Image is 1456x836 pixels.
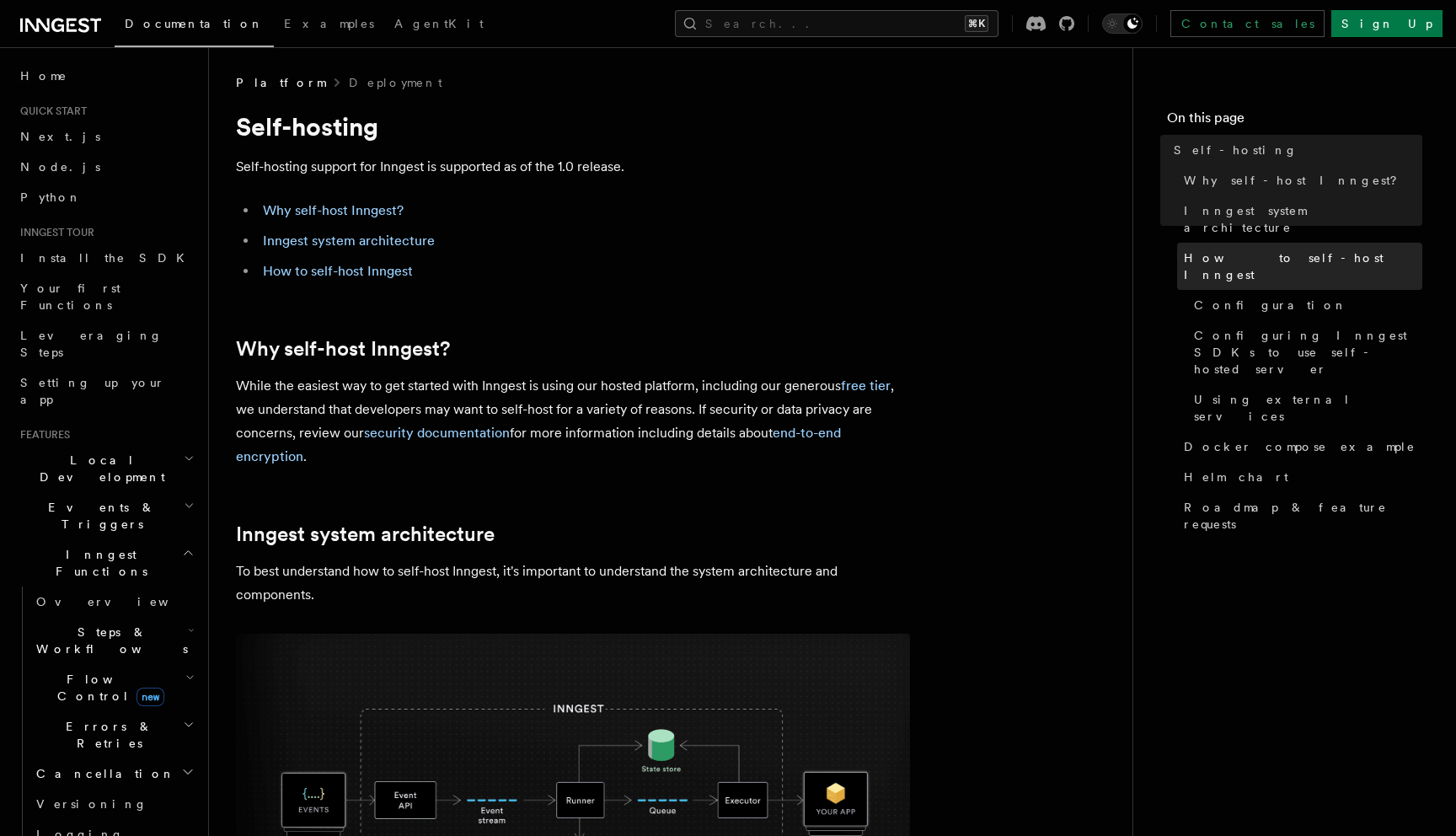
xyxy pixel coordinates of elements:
[1177,431,1422,462] a: Docker compose example
[13,499,184,533] span: Events & Triggers
[675,10,998,37] button: Search...⌘K
[1177,243,1422,290] a: How to self-host Inngest
[20,251,195,265] span: Install the SDK
[236,111,910,142] h1: Self-hosting
[13,546,182,580] span: Inngest Functions
[364,425,510,441] a: security documentation
[1184,202,1422,236] span: Inngest system architecture
[29,711,198,758] button: Errors & Retries
[236,374,910,469] p: While the easiest way to get started with Inngest is using our hosted platform, including our gen...
[394,17,484,30] span: AgentKit
[263,233,435,249] a: Inngest system architecture
[284,17,374,30] span: Examples
[13,182,198,212] a: Python
[29,624,188,657] span: Steps & Workflows
[29,671,185,705] span: Flow Control
[1187,384,1422,431] a: Using external services
[236,560,910,607] p: To best understand how to self-host Inngest, it's important to understand the system architecture...
[13,445,198,492] button: Local Development
[1187,290,1422,320] a: Configuration
[13,367,198,415] a: Setting up your app
[20,130,100,143] span: Next.js
[1194,297,1347,313] span: Configuration
[841,378,891,394] a: free tier
[1177,462,1422,492] a: Helm chart
[13,121,198,152] a: Next.js
[1102,13,1143,34] button: Toggle dark mode
[13,226,94,239] span: Inngest tour
[29,758,198,789] button: Cancellation
[1167,108,1422,135] h4: On this page
[1184,438,1416,455] span: Docker compose example
[1187,320,1422,384] a: Configuring Inngest SDKs to use self-hosted server
[1194,327,1422,378] span: Configuring Inngest SDKs to use self-hosted server
[29,718,183,752] span: Errors & Retries
[1167,135,1422,165] a: Self-hosting
[13,452,184,485] span: Local Development
[236,522,495,546] a: Inngest system architecture
[20,190,82,204] span: Python
[13,243,198,273] a: Install the SDK
[1177,165,1422,196] a: Why self-host Inngest?
[29,664,198,711] button: Flow Controlnew
[13,61,198,91] a: Home
[36,595,210,608] span: Overview
[29,765,175,782] span: Cancellation
[13,152,198,182] a: Node.js
[1177,196,1422,243] a: Inngest system architecture
[1194,391,1422,425] span: Using external services
[236,155,910,179] p: Self-hosting support for Inngest is supported as of the 1.0 release.
[1184,172,1409,189] span: Why self-host Inngest?
[263,202,404,218] a: Why self-host Inngest?
[20,160,100,174] span: Node.js
[20,376,165,406] span: Setting up your app
[1170,10,1325,37] a: Contact sales
[1184,499,1422,533] span: Roadmap & feature requests
[274,5,384,46] a: Examples
[13,320,198,367] a: Leveraging Steps
[1177,492,1422,539] a: Roadmap & feature requests
[1184,469,1288,485] span: Helm chart
[1184,249,1422,283] span: How to self-host Inngest
[349,74,442,91] a: Deployment
[20,329,163,359] span: Leveraging Steps
[136,688,164,706] span: new
[1331,10,1443,37] a: Sign Up
[29,587,198,617] a: Overview
[1174,142,1298,158] span: Self-hosting
[36,797,147,811] span: Versioning
[13,492,198,539] button: Events & Triggers
[384,5,494,46] a: AgentKit
[29,617,198,664] button: Steps & Workflows
[13,428,70,442] span: Features
[263,263,413,279] a: How to self-host Inngest
[20,281,120,312] span: Your first Functions
[20,67,67,84] span: Home
[13,273,198,320] a: Your first Functions
[13,539,198,587] button: Inngest Functions
[115,5,274,47] a: Documentation
[965,15,988,32] kbd: ⌘K
[125,17,264,30] span: Documentation
[13,104,87,118] span: Quick start
[236,337,450,361] a: Why self-host Inngest?
[236,74,325,91] span: Platform
[29,789,198,819] a: Versioning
